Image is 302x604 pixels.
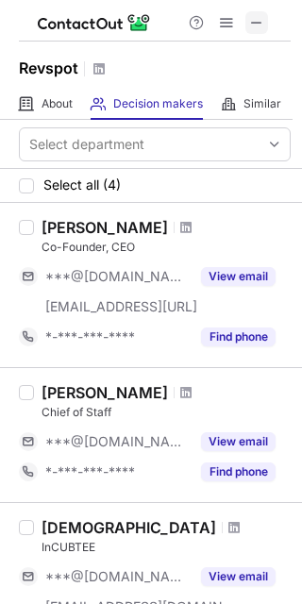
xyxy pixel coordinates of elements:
[45,568,190,585] span: ***@[DOMAIN_NAME]
[42,239,291,256] div: Co-Founder, CEO
[42,518,216,537] div: [DEMOGRAPHIC_DATA]
[243,96,281,111] span: Similar
[42,383,168,402] div: [PERSON_NAME]
[19,57,78,79] h1: Revspot
[45,268,190,285] span: ***@[DOMAIN_NAME]
[38,11,151,34] img: ContactOut v5.3.10
[201,327,276,346] button: Reveal Button
[29,135,144,154] div: Select department
[113,96,203,111] span: Decision makers
[42,218,168,237] div: [PERSON_NAME]
[45,298,197,315] span: [EMAIL_ADDRESS][URL]
[42,96,73,111] span: About
[42,404,291,421] div: Chief of Staff
[201,567,276,586] button: Reveal Button
[43,177,121,193] span: Select all (4)
[201,267,276,286] button: Reveal Button
[201,432,276,451] button: Reveal Button
[42,539,291,556] div: InCUBTEE
[45,433,190,450] span: ***@[DOMAIN_NAME]
[201,462,276,481] button: Reveal Button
